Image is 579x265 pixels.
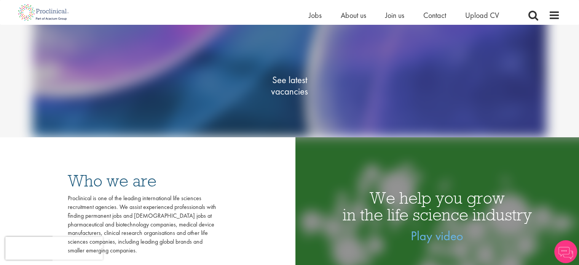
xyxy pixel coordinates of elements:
[423,10,446,20] a: Contact
[385,10,404,20] a: Join us
[252,74,328,97] span: See latest vacancies
[5,237,103,260] iframe: reCAPTCHA
[68,194,216,255] div: Proclinical is one of the leading international life sciences recruitment agencies. We assist exp...
[341,10,366,20] a: About us
[252,44,328,128] a: See latestvacancies
[68,172,216,189] h3: Who we are
[411,228,463,244] a: Play video
[465,10,499,20] a: Upload CV
[309,10,322,20] a: Jobs
[554,240,577,263] img: Chatbot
